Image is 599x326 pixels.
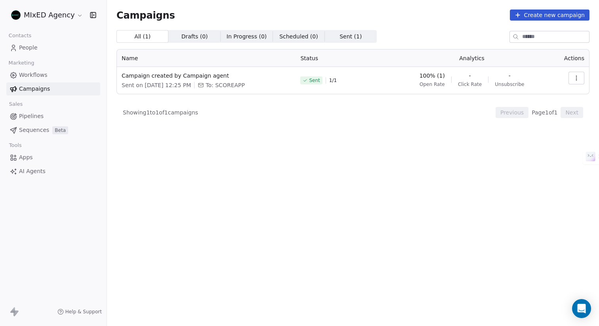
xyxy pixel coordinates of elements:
span: Sent [309,77,320,84]
button: Create new campaign [510,10,589,21]
a: SequencesBeta [6,124,100,137]
img: MIxED_Logo_SMALL.png [11,10,21,20]
a: Apps [6,151,100,164]
span: - [509,72,511,80]
button: Previous [496,107,528,118]
span: MIxED Agency [24,10,75,20]
span: Marketing [5,57,38,69]
span: In Progress ( 0 ) [227,32,267,41]
span: Pipelines [19,112,44,120]
span: Scheduled ( 0 ) [279,32,318,41]
th: Name [117,50,296,67]
span: Sales [6,98,26,110]
span: Campaigns [19,85,50,93]
span: To: SCOREAPP [206,81,245,89]
button: MIxED Agency [10,8,84,22]
span: Campaigns [116,10,175,21]
span: Open Rate [420,81,445,88]
span: Campaign created by Campaign agent [122,72,291,80]
span: People [19,44,38,52]
span: Sent ( 1 ) [340,32,362,41]
span: Apps [19,153,33,162]
a: Help & Support [57,309,102,315]
div: Open Intercom Messenger [572,299,591,318]
span: Page 1 of 1 [532,109,557,116]
span: 1 / 1 [329,77,337,84]
span: Unsubscribe [495,81,524,88]
th: Status [296,50,395,67]
span: Showing 1 to 1 of 1 campaigns [123,109,198,116]
a: AI Agents [6,165,100,178]
th: Analytics [395,50,549,67]
a: Campaigns [6,82,100,95]
span: AI Agents [19,167,46,175]
a: Workflows [6,69,100,82]
span: Sequences [19,126,49,134]
span: Tools [6,139,25,151]
span: Contacts [5,30,35,42]
a: People [6,41,100,54]
span: Help & Support [65,309,102,315]
span: - [469,72,471,80]
span: Sent on [DATE] 12:25 PM [122,81,191,89]
span: Drafts ( 0 ) [181,32,208,41]
button: Next [561,107,583,118]
span: Click Rate [458,81,482,88]
a: Pipelines [6,110,100,123]
span: 100% (1) [420,72,445,80]
span: Workflows [19,71,48,79]
th: Actions [549,50,589,67]
span: Beta [52,126,68,134]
